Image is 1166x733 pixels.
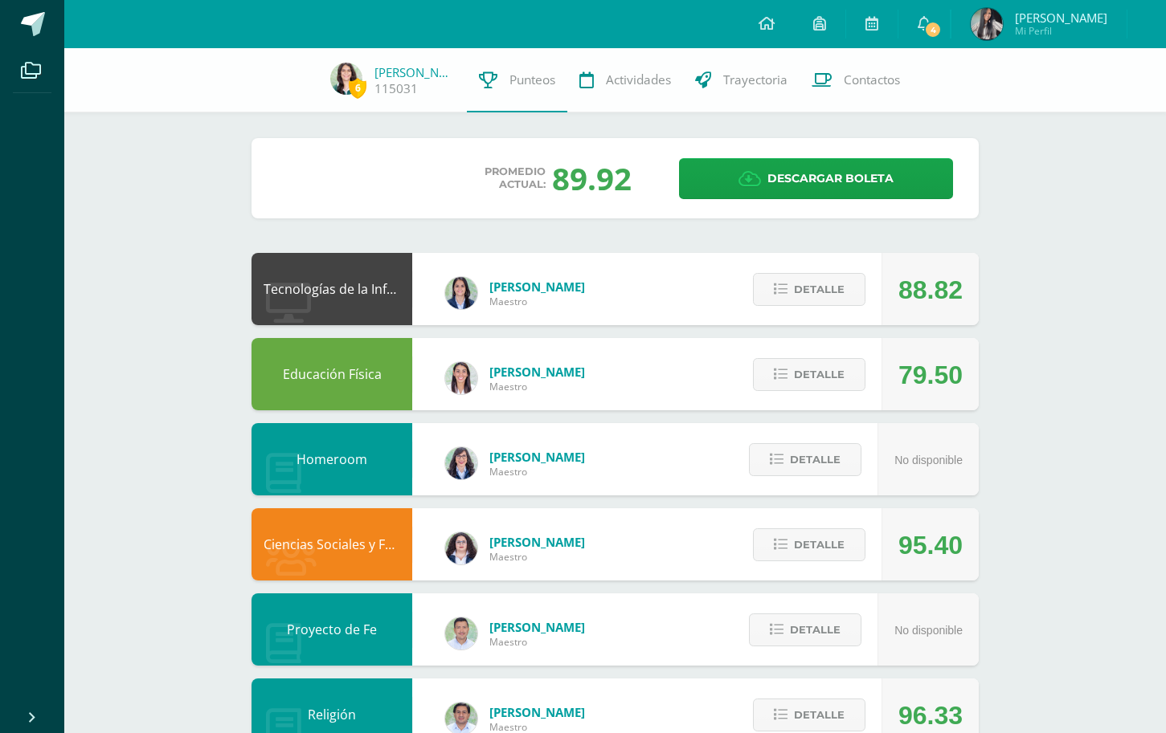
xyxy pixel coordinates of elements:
img: fc1d7358278b5ecfd922354b5b0256cd.png [971,8,1003,40]
div: Homeroom [252,423,412,495]
div: 88.82 [898,254,963,326]
button: Detalle [749,443,861,476]
img: 5bbe86d4d7762fae058e8c03bcaf5b65.png [330,63,362,95]
span: [PERSON_NAME] [1015,10,1107,26]
span: [PERSON_NAME] [489,279,585,295]
a: 115031 [374,80,418,97]
a: Punteos [467,48,567,112]
span: Detalle [790,445,841,474]
a: Actividades [567,48,683,112]
span: Mi Perfil [1015,24,1107,38]
span: Maestro [489,550,585,564]
a: Contactos [800,48,912,112]
span: Actividades [606,71,671,88]
span: [PERSON_NAME] [489,449,585,465]
img: 7489ccb779e23ff9f2c3e89c21f82ed0.png [445,277,477,309]
span: Detalle [794,275,845,304]
div: Proyecto de Fe [252,593,412,666]
div: Tecnologías de la Información y Comunicación: Computación [252,253,412,325]
a: [PERSON_NAME] [374,64,455,80]
span: Maestro [489,465,585,478]
span: Detalle [790,615,841,645]
span: Maestro [489,635,585,649]
span: Punteos [509,71,555,88]
div: Educación Física [252,338,412,410]
div: 79.50 [898,339,963,411]
span: Trayectoria [723,71,788,88]
button: Detalle [753,698,865,731]
img: 01c6c64f30021d4204c203f22eb207bb.png [445,447,477,479]
span: Detalle [794,530,845,560]
span: No disponible [894,624,963,637]
button: Detalle [749,613,861,646]
button: Detalle [753,358,865,391]
span: Contactos [844,71,900,88]
span: Maestro [489,380,585,393]
div: 95.40 [898,509,963,581]
button: Detalle [753,273,865,306]
img: 585d333ccf69bb1c6e5868c8cef08dba.png [445,617,477,650]
button: Detalle [753,528,865,561]
div: Ciencias Sociales y Formación Ciudadana [252,508,412,580]
span: Descargar boleta [767,159,894,198]
span: Detalle [794,700,845,730]
img: 68dbb99899dc55733cac1a14d9d2f825.png [445,362,477,394]
span: No disponible [894,454,963,466]
span: 6 [349,78,366,98]
span: Detalle [794,360,845,389]
div: 89.92 [552,157,632,199]
img: ba02aa29de7e60e5f6614f4096ff8928.png [445,532,477,564]
span: Maestro [489,295,585,308]
span: [PERSON_NAME] [489,534,585,550]
a: Descargar boleta [679,158,953,199]
span: [PERSON_NAME] [489,619,585,635]
span: 4 [924,21,942,39]
span: [PERSON_NAME] [489,364,585,380]
span: [PERSON_NAME] [489,704,585,720]
a: Trayectoria [683,48,800,112]
span: Promedio actual: [485,165,546,191]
